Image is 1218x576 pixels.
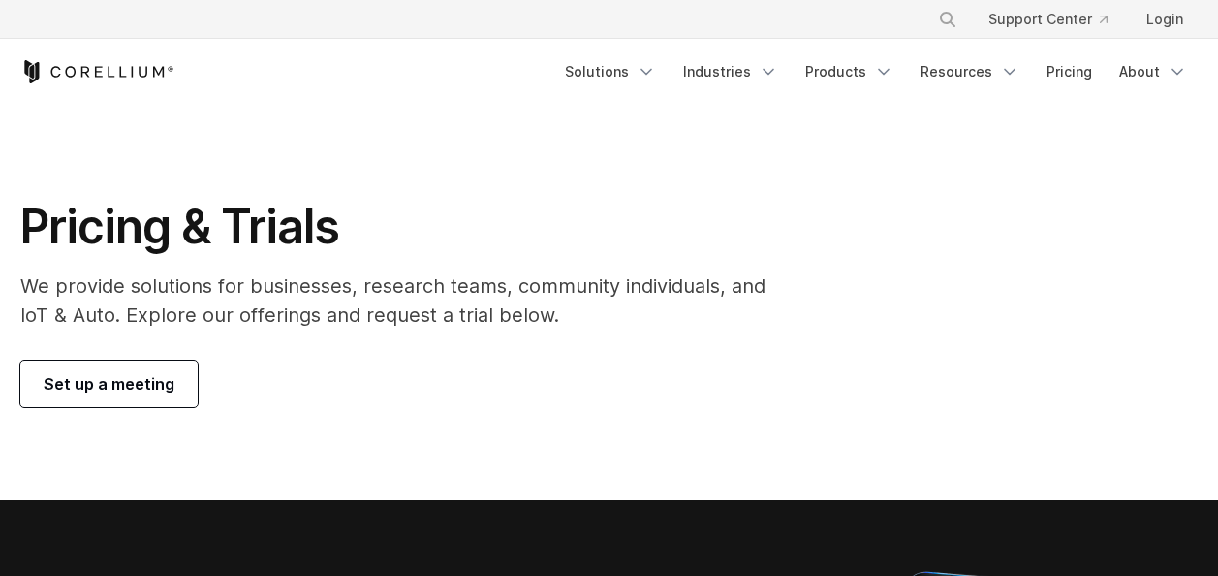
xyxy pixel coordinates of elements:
p: We provide solutions for businesses, research teams, community individuals, and IoT & Auto. Explo... [20,272,793,330]
a: Corellium Home [20,60,174,83]
h1: Pricing & Trials [20,198,793,256]
div: Navigation Menu [915,2,1199,37]
div: Navigation Menu [553,54,1199,89]
a: Products [794,54,905,89]
a: Support Center [973,2,1123,37]
a: Login [1131,2,1199,37]
button: Search [930,2,965,37]
a: Resources [909,54,1031,89]
a: Industries [671,54,790,89]
a: Pricing [1035,54,1104,89]
span: Set up a meeting [44,372,174,396]
a: About [1108,54,1199,89]
a: Solutions [553,54,668,89]
a: Set up a meeting [20,361,198,407]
